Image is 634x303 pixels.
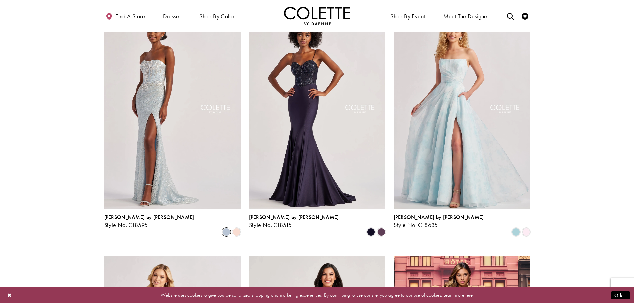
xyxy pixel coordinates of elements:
a: Check Wishlist [520,7,530,25]
i: Light Pink [522,228,530,236]
span: [PERSON_NAME] by [PERSON_NAME] [394,214,484,221]
span: Shop By Event [390,13,425,20]
a: Visit Colette by Daphne Style No. CL8515 Page [249,11,385,209]
a: Visit Home Page [284,7,350,25]
span: Style No. CL8515 [249,221,292,228]
a: Toggle search [505,7,515,25]
a: Find a store [104,7,147,25]
button: Submit Dialog [611,291,630,299]
span: Dresses [161,7,183,25]
span: Meet the designer [443,13,489,20]
div: Colette by Daphne Style No. CL8635 [394,214,484,228]
a: here [464,292,473,298]
p: Website uses cookies to give you personalized shopping and marketing experiences. By continuing t... [48,291,586,300]
i: Plum [377,228,385,236]
span: Shop by color [199,13,234,20]
i: Blush [233,228,241,236]
i: Sky Blue [512,228,520,236]
span: Find a store [115,13,145,20]
a: Visit Colette by Daphne Style No. CL8635 Page [394,11,530,209]
span: Dresses [163,13,181,20]
span: Shop By Event [389,7,427,25]
span: [PERSON_NAME] by [PERSON_NAME] [249,214,339,221]
span: Style No. CL8595 [104,221,148,228]
span: Shop by color [198,7,236,25]
span: Style No. CL8635 [394,221,438,228]
button: Close Dialog [4,289,15,301]
i: Midnight [367,228,375,236]
div: Colette by Daphne Style No. CL8595 [104,214,194,228]
i: Ice Blue [222,228,230,236]
a: Visit Colette by Daphne Style No. CL8595 Page [104,11,241,209]
div: Colette by Daphne Style No. CL8515 [249,214,339,228]
img: Colette by Daphne [284,7,350,25]
a: Meet the designer [442,7,491,25]
span: [PERSON_NAME] by [PERSON_NAME] [104,214,194,221]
